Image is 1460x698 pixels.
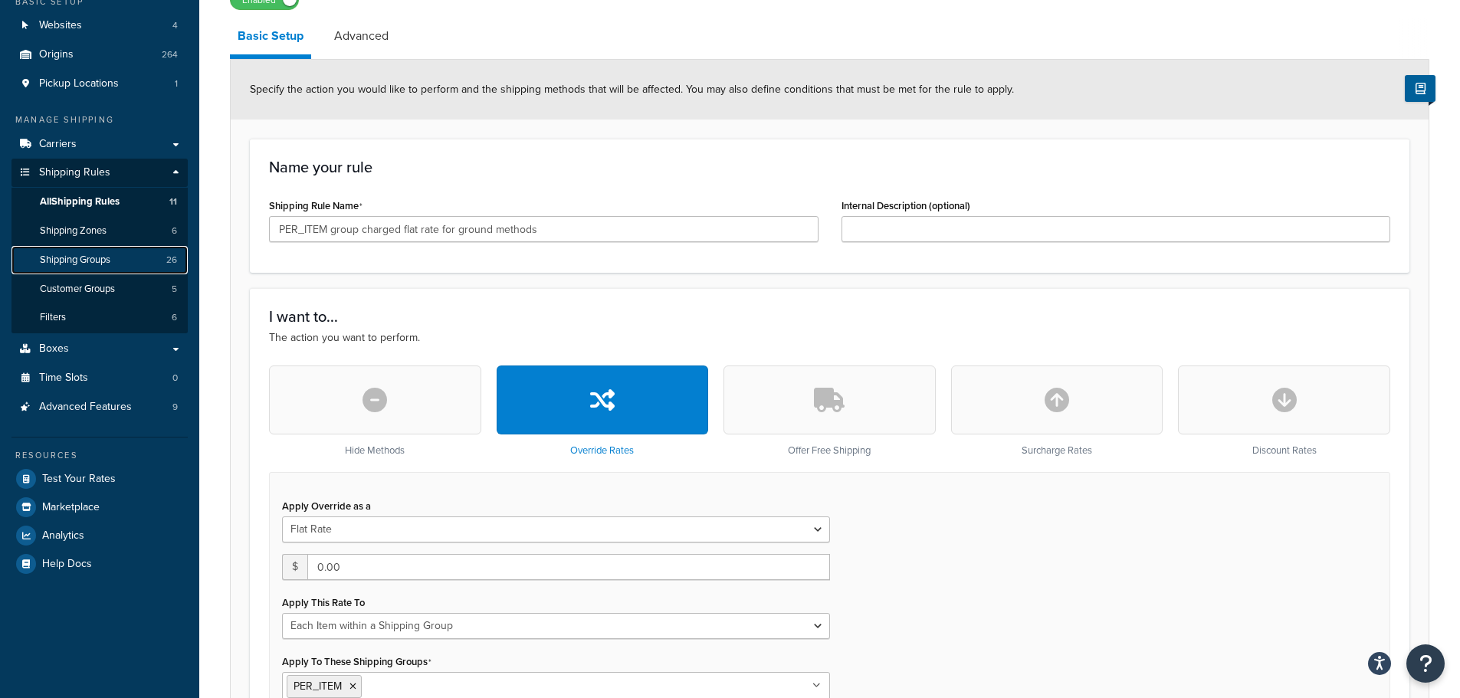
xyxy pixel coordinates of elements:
h3: I want to... [269,308,1390,325]
a: Shipping Zones6 [11,217,188,245]
span: 9 [172,401,178,414]
a: Filters6 [11,303,188,332]
span: 5 [172,283,177,296]
label: Apply This Rate To [282,597,365,608]
div: Hide Methods [269,365,481,457]
a: Advanced Features9 [11,393,188,421]
span: 4 [172,19,178,32]
li: Origins [11,41,188,69]
span: 11 [169,195,177,208]
span: Websites [39,19,82,32]
a: Basic Setup [230,18,311,59]
a: Test Your Rates [11,465,188,493]
a: Carriers [11,130,188,159]
span: Origins [39,48,74,61]
li: Pickup Locations [11,70,188,98]
span: Advanced Features [39,401,132,414]
label: Apply Override as a [282,500,371,512]
li: Shipping Rules [11,159,188,333]
li: Advanced Features [11,393,188,421]
a: Advanced [326,18,396,54]
p: The action you want to perform. [269,329,1390,346]
a: Analytics [11,522,188,549]
span: Help Docs [42,558,92,571]
li: Time Slots [11,364,188,392]
div: Resources [11,449,188,462]
span: Time Slots [39,372,88,385]
div: Discount Rates [1178,365,1390,457]
li: Customer Groups [11,275,188,303]
div: Surcharge Rates [951,365,1163,457]
a: Customer Groups5 [11,275,188,303]
span: Test Your Rates [42,473,116,486]
span: PER_ITEM [294,678,342,694]
span: $ [282,554,307,580]
a: Help Docs [11,550,188,578]
a: Origins264 [11,41,188,69]
span: 6 [172,311,177,324]
span: Shipping Groups [40,254,110,267]
a: Shipping Rules [11,159,188,187]
span: Specify the action you would like to perform and the shipping methods that will be affected. You ... [250,81,1014,97]
li: Websites [11,11,188,40]
span: Boxes [39,342,69,356]
label: Apply To These Shipping Groups [282,656,431,668]
a: Boxes [11,335,188,363]
span: 6 [172,224,177,238]
label: Shipping Rule Name [269,200,363,212]
button: Open Resource Center [1406,644,1445,683]
span: 1 [175,77,178,90]
span: Marketplace [42,501,100,514]
div: Manage Shipping [11,113,188,126]
div: Override Rates [497,365,709,457]
button: Show Help Docs [1405,75,1435,102]
span: Pickup Locations [39,77,119,90]
span: 264 [162,48,178,61]
a: Time Slots0 [11,364,188,392]
a: Pickup Locations1 [11,70,188,98]
span: 0 [172,372,178,385]
a: Marketplace [11,493,188,521]
li: Shipping Zones [11,217,188,245]
li: Shipping Groups [11,246,188,274]
a: Websites4 [11,11,188,40]
label: Internal Description (optional) [842,200,970,211]
span: Shipping Rules [39,166,110,179]
span: 26 [166,254,177,267]
h3: Name your rule [269,159,1390,175]
span: Customer Groups [40,283,115,296]
div: Offer Free Shipping [723,365,936,457]
span: Filters [40,311,66,324]
a: AllShipping Rules11 [11,188,188,216]
span: Carriers [39,138,77,151]
a: Shipping Groups26 [11,246,188,274]
span: Analytics [42,529,84,542]
li: Filters [11,303,188,332]
span: All Shipping Rules [40,195,120,208]
span: Shipping Zones [40,224,107,238]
